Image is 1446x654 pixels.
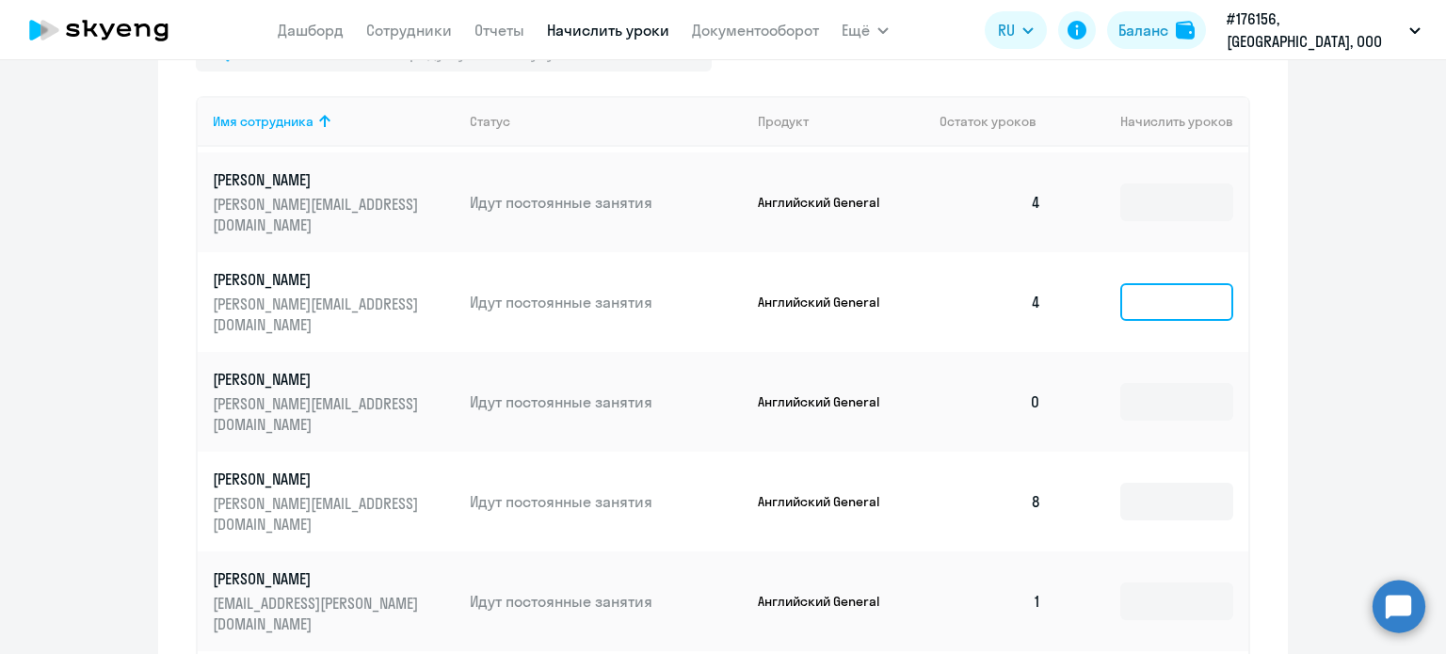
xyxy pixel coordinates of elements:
p: Идут постоянные занятия [470,391,743,412]
div: Статус [470,113,510,130]
p: [PERSON_NAME][EMAIL_ADDRESS][DOMAIN_NAME] [213,294,424,335]
p: [PERSON_NAME][EMAIL_ADDRESS][DOMAIN_NAME] [213,194,424,235]
td: 1 [924,551,1056,651]
div: Баланс [1118,19,1168,41]
div: Имя сотрудника [213,113,313,130]
div: Статус [470,113,743,130]
td: 4 [924,252,1056,352]
div: Имя сотрудника [213,113,455,130]
div: Продукт [758,113,925,130]
a: [PERSON_NAME][PERSON_NAME][EMAIL_ADDRESS][DOMAIN_NAME] [213,169,455,235]
p: Английский General [758,393,899,410]
p: Английский General [758,194,899,211]
p: Английский General [758,593,899,610]
p: [PERSON_NAME] [213,568,424,589]
span: Остаток уроков [940,113,1036,130]
p: Английский General [758,294,899,311]
th: Начислить уроков [1056,96,1248,147]
td: 0 [924,352,1056,452]
p: [PERSON_NAME][EMAIL_ADDRESS][DOMAIN_NAME] [213,493,424,534]
p: Английский General [758,493,899,510]
p: [EMAIL_ADDRESS][PERSON_NAME][DOMAIN_NAME] [213,593,424,634]
p: Идут постоянные занятия [470,491,743,512]
button: #176156, [GEOGRAPHIC_DATA], ООО [1217,8,1430,53]
td: 4 [924,152,1056,252]
p: #176156, [GEOGRAPHIC_DATA], ООО [1227,8,1402,53]
p: [PERSON_NAME] [213,269,424,290]
a: [PERSON_NAME][PERSON_NAME][EMAIL_ADDRESS][DOMAIN_NAME] [213,369,455,435]
a: Дашборд [278,21,344,40]
p: Идут постоянные занятия [470,591,743,612]
div: Продукт [758,113,809,130]
a: [PERSON_NAME][EMAIL_ADDRESS][PERSON_NAME][DOMAIN_NAME] [213,568,455,634]
a: [PERSON_NAME][PERSON_NAME][EMAIL_ADDRESS][DOMAIN_NAME] [213,469,455,534]
p: [PERSON_NAME] [213,169,424,190]
div: Остаток уроков [940,113,1056,130]
a: Сотрудники [366,21,452,40]
button: RU [985,11,1047,49]
button: Ещё [842,11,889,49]
a: Начислить уроки [547,21,669,40]
span: RU [998,19,1015,41]
td: 8 [924,452,1056,551]
a: [PERSON_NAME][PERSON_NAME][EMAIL_ADDRESS][DOMAIN_NAME] [213,269,455,335]
p: Идут постоянные занятия [470,192,743,213]
a: Отчеты [474,21,524,40]
span: Ещё [842,19,870,41]
img: balance [1176,21,1195,40]
p: [PERSON_NAME][EMAIL_ADDRESS][DOMAIN_NAME] [213,393,424,435]
a: Документооборот [692,21,819,40]
p: [PERSON_NAME] [213,369,424,390]
p: Идут постоянные занятия [470,292,743,312]
button: Балансbalance [1107,11,1206,49]
p: [PERSON_NAME] [213,469,424,489]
